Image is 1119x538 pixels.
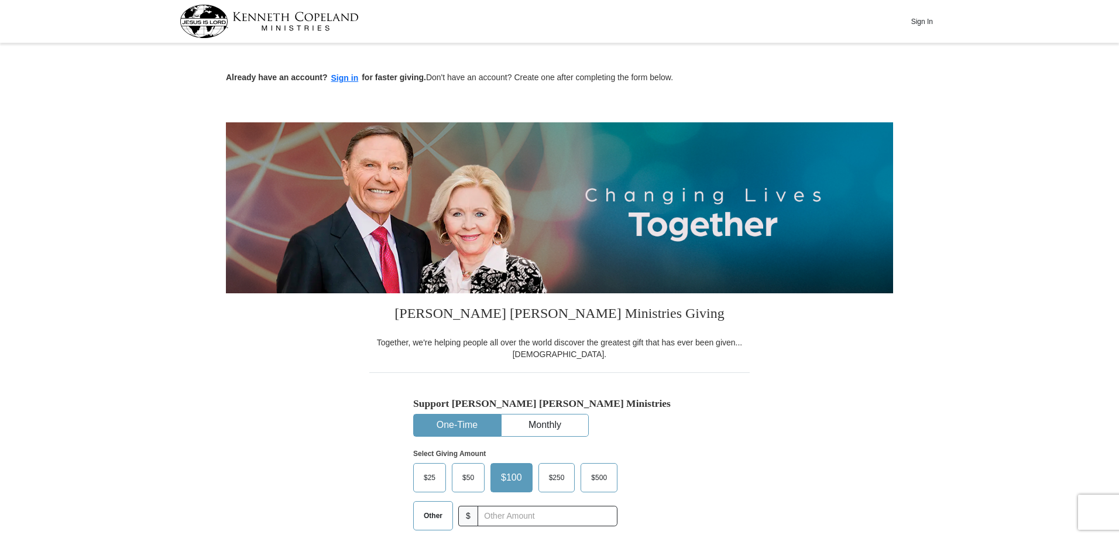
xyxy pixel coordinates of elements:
img: kcm-header-logo.svg [180,5,359,38]
input: Other Amount [478,506,617,526]
button: Sign In [904,12,939,30]
h3: [PERSON_NAME] [PERSON_NAME] Ministries Giving [369,293,750,337]
span: $250 [543,469,571,486]
button: Monthly [502,414,588,436]
p: Don't have an account? Create one after completing the form below. [226,71,893,85]
span: $ [458,506,478,526]
button: One-Time [414,414,500,436]
div: Together, we're helping people all over the world discover the greatest gift that has ever been g... [369,337,750,360]
button: Sign in [328,71,362,85]
strong: Already have an account? for faster giving. [226,73,426,82]
span: $50 [456,469,480,486]
span: $25 [418,469,441,486]
span: $500 [585,469,613,486]
h5: Support [PERSON_NAME] [PERSON_NAME] Ministries [413,397,706,410]
span: $100 [495,469,528,486]
strong: Select Giving Amount [413,450,486,458]
span: Other [418,507,448,525]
